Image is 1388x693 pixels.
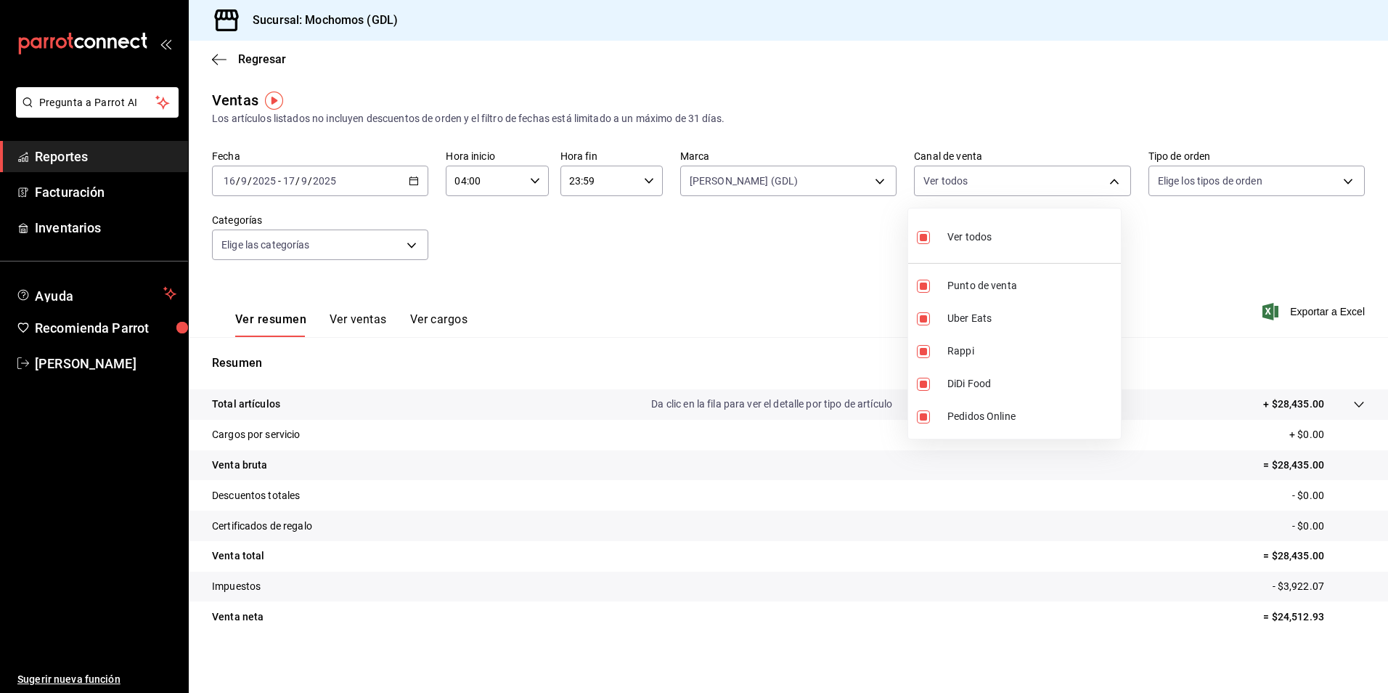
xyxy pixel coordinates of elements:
span: Punto de venta [947,278,1115,293]
span: Pedidos Online [947,409,1115,424]
img: Tooltip marker [265,92,283,110]
span: Rappi [947,344,1115,359]
span: Ver todos [947,230,992,245]
span: DiDi Food [947,376,1115,392]
span: Uber Eats [947,311,1115,326]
